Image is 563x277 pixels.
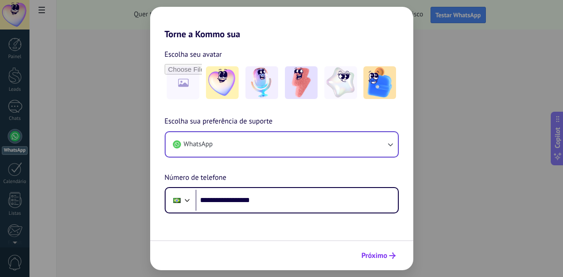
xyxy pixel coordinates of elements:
[285,66,318,99] img: -3.jpeg
[357,248,400,263] button: Próximo
[363,66,396,99] img: -5.jpeg
[245,66,278,99] img: -2.jpeg
[362,252,387,259] span: Próximo
[324,66,357,99] img: -4.jpeg
[206,66,239,99] img: -1.jpeg
[184,140,213,149] span: WhatsApp
[166,132,398,157] button: WhatsApp
[165,116,273,128] span: Escolha sua preferência de suporte
[150,7,413,40] h2: Torne a Kommo sua
[168,191,186,210] div: Brazil: + 55
[165,172,226,184] span: Número de telefone
[165,49,222,60] span: Escolha seu avatar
